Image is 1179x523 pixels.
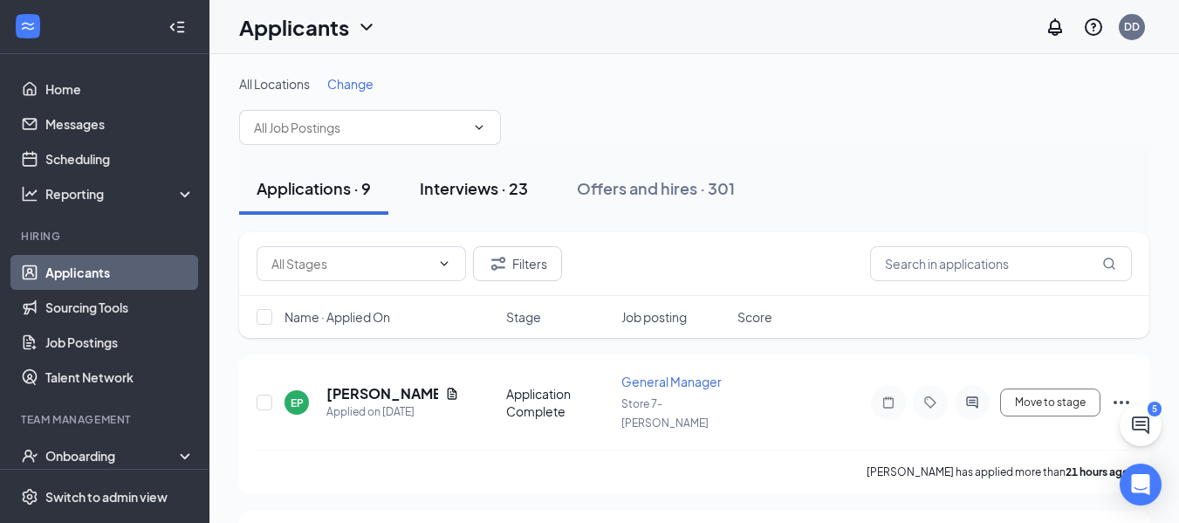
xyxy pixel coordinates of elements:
[962,396,983,409] svg: ActiveChat
[21,229,191,244] div: Hiring
[291,396,304,410] div: EP
[1124,19,1140,34] div: DD
[1083,17,1104,38] svg: QuestionInfo
[45,72,195,107] a: Home
[239,76,310,92] span: All Locations
[506,308,541,326] span: Stage
[1045,17,1066,38] svg: Notifications
[326,384,438,403] h5: [PERSON_NAME]
[257,177,371,199] div: Applications · 9
[920,396,941,409] svg: Tag
[168,18,186,36] svg: Collapse
[45,255,195,290] a: Applicants
[445,387,459,401] svg: Document
[577,177,735,199] div: Offers and hires · 301
[1000,389,1100,416] button: Move to stage
[356,17,377,38] svg: ChevronDown
[1120,404,1162,446] button: ChatActive
[867,465,1132,479] p: [PERSON_NAME] has applied more than .
[19,17,37,35] svg: WorkstreamLogo
[1111,392,1132,413] svg: Ellipses
[621,397,709,430] span: Store 7- [PERSON_NAME]
[45,290,195,325] a: Sourcing Tools
[473,246,562,281] button: Filter Filters
[488,253,509,274] svg: Filter
[1102,257,1116,271] svg: MagnifyingGlass
[239,12,349,42] h1: Applicants
[271,254,430,273] input: All Stages
[284,308,390,326] span: Name · Applied On
[1066,465,1129,478] b: 21 hours ago
[21,488,38,506] svg: Settings
[420,177,528,199] div: Interviews · 23
[45,107,195,141] a: Messages
[45,325,195,360] a: Job Postings
[45,488,168,506] div: Switch to admin view
[21,447,38,465] svg: UserCheck
[1130,415,1151,436] svg: ChatActive
[254,118,465,137] input: All Job Postings
[621,308,687,326] span: Job posting
[506,385,612,420] div: Application Complete
[21,185,38,203] svg: Analysis
[1120,464,1162,506] div: Open Intercom Messenger
[621,374,722,389] span: General Manager
[45,185,195,203] div: Reporting
[327,76,374,92] span: Change
[326,403,459,421] div: Applied on [DATE]
[1148,402,1162,416] div: 5
[21,412,191,427] div: Team Management
[45,141,195,176] a: Scheduling
[45,447,180,465] div: Onboarding
[737,308,772,326] span: Score
[472,120,486,134] svg: ChevronDown
[878,396,899,409] svg: Note
[870,246,1132,281] input: Search in applications
[437,257,451,271] svg: ChevronDown
[45,360,195,395] a: Talent Network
